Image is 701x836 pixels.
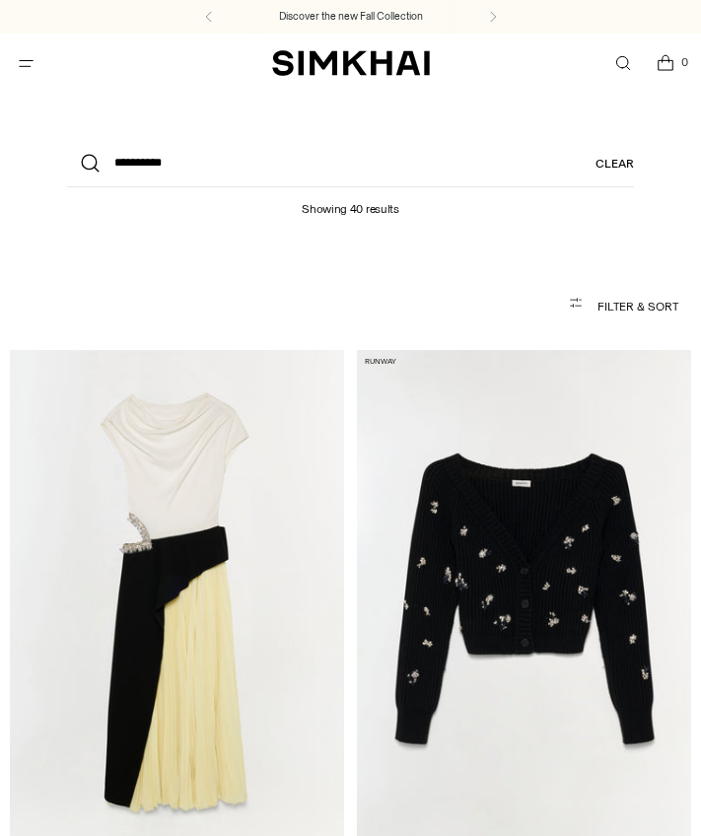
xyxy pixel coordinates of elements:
[6,43,46,84] button: Open menu modal
[67,140,114,187] button: Search
[675,53,693,71] span: 0
[357,287,678,326] button: Filter & Sort
[302,187,399,216] h1: Showing 40 results
[602,43,643,84] a: Open search modal
[596,140,634,187] a: Clear
[645,43,685,84] a: Open cart modal
[272,49,430,78] a: SIMKHAI
[279,9,423,25] a: Discover the new Fall Collection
